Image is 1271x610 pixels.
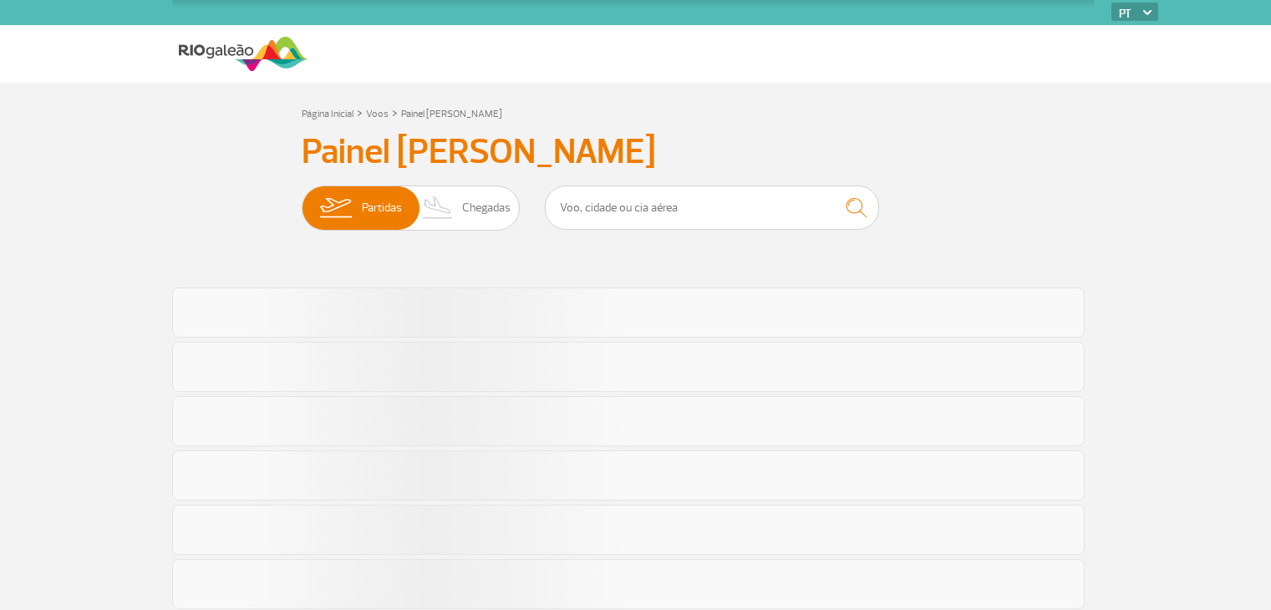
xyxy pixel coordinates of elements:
input: Voo, cidade ou cia aérea [545,186,879,230]
span: Chegadas [462,186,511,230]
img: slider-desembarque [414,186,463,230]
a: > [357,103,363,122]
a: Página Inicial [302,108,353,120]
a: Voos [366,108,389,120]
h3: Painel [PERSON_NAME] [302,131,970,173]
img: slider-embarque [309,186,362,230]
a: > [392,103,398,122]
a: Painel [PERSON_NAME] [401,108,502,120]
span: Partidas [362,186,402,230]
